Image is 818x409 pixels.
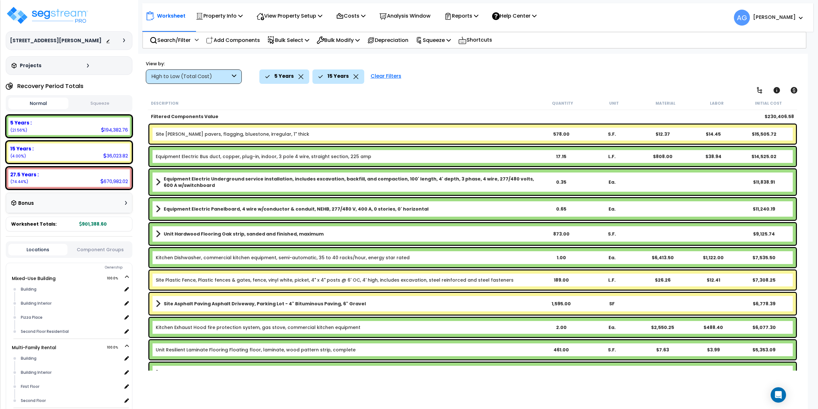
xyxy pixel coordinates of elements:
[156,153,371,160] a: Individual Item
[416,36,451,44] p: Squeeze
[755,101,782,106] small: Initial Cost
[70,98,130,109] button: Squeeze
[164,206,429,212] b: Equipment Electric Panelboard, 4 wire w/conductor & conduit, NEHB, 277/480 V, 400 A, 0 stories, 0...
[492,12,537,20] p: Help Center
[739,231,790,237] div: $9,125.74
[753,14,796,20] b: [PERSON_NAME]
[739,324,790,331] div: $6,077.30
[107,344,124,351] span: 100.0%
[710,101,724,106] small: Labor
[146,60,242,67] div: View by:
[536,179,587,185] div: 0.35
[739,179,790,185] div: $11,838.91
[256,12,322,20] p: View Property Setup
[19,355,122,362] div: Building
[151,73,230,80] div: High to Low (Total Cost)
[100,178,128,185] div: 670,982.02
[12,275,56,282] a: Mixed-Use Building 100.0%
[206,36,260,44] p: Add Components
[101,126,128,133] div: 194,382.76
[536,301,587,307] div: 1,595.00
[164,301,366,307] b: Site Asphalt Paving Asphalt Driveway, Parking Lot - 4" Bituminous Paving, 6" Gravel
[536,131,587,137] div: 578.00
[739,254,790,261] div: $7,535.50
[156,254,410,261] a: Individual Item
[156,176,536,188] a: Assembly Title
[455,32,496,48] div: Shortcuts
[157,12,185,20] p: Worksheet
[536,324,587,331] div: 2.00
[586,370,637,377] div: Ea.
[688,347,739,353] div: $3.99
[10,179,28,184] small: 74.43870712365344%
[156,131,309,137] a: Individual Item
[637,131,688,137] div: $12.37
[739,131,790,137] div: $15,505.72
[19,397,122,405] div: Second Floor
[552,101,573,106] small: Quantity
[688,277,739,283] div: $12.41
[19,328,122,335] div: Second Floor Residential
[739,277,790,283] div: $7,308.25
[586,347,637,353] div: S.F.
[364,33,412,48] div: Depreciation
[688,324,739,331] div: $488.40
[151,101,178,106] small: Description
[156,299,536,308] a: Assembly Title
[586,131,637,137] div: S.F.
[586,231,637,237] div: S.F.
[536,231,587,237] div: 873.00
[18,201,34,206] h3: Bonus
[19,369,122,376] div: Building Interior
[536,370,587,377] div: 0.35
[586,254,637,261] div: Ea.
[8,98,68,109] button: Normal
[274,72,294,80] p: 5 Years
[19,300,122,307] div: Building Interior
[8,244,67,255] button: Locations
[739,206,790,212] div: $11,240.19
[586,206,637,212] div: Ea.
[164,176,536,188] b: Equipment Electric Underground service installation, includes excavation, backfill, and compactio...
[107,275,124,282] span: 100.0%
[156,277,514,283] a: Individual Item
[688,254,739,261] div: $1,122.00
[637,254,688,261] div: $6,413.50
[19,383,122,390] div: First Floor
[609,101,619,106] small: Unit
[637,324,688,331] div: $2,550.25
[151,113,218,120] b: Filtered Components Value
[739,301,790,307] div: $6,778.39
[267,36,309,44] p: Bulk Select
[156,204,536,213] a: Assembly Title
[734,10,750,26] span: AG
[656,101,675,106] small: Material
[19,285,122,293] div: Building
[536,254,587,261] div: 1.00
[637,347,688,353] div: $7.63
[10,153,26,159] small: 3.996480541244919%
[10,119,32,126] b: 5 Years :
[688,153,739,160] div: $38.94
[739,347,790,353] div: $5,353.09
[17,83,83,89] h4: Recovery Period Totals
[327,72,349,80] p: 15 Years
[367,36,408,44] p: Depreciation
[103,152,128,159] div: 36,023.82
[536,153,587,160] div: 17.15
[379,12,430,20] p: Analysis Window
[739,153,790,160] div: $14,525.02
[164,370,526,377] b: Equipment Electric Overhead service installation, includes breakers, metering, 20' conduit & wire...
[156,347,356,353] a: Individual Item
[10,145,34,152] b: 15 Years :
[765,113,794,120] b: $230,406.58
[536,206,587,212] div: 0.65
[156,324,360,331] a: Individual Item
[637,153,688,160] div: $808.00
[444,12,478,20] p: Reports
[156,229,536,238] a: Assembly Title
[586,277,637,283] div: L.F.
[19,314,122,321] div: Pizza Place
[336,12,366,20] p: Costs
[586,179,637,185] div: Ea.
